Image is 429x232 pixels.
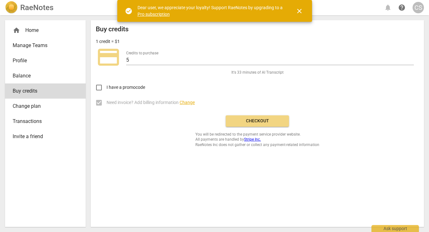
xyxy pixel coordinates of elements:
[138,4,284,17] div: Dear user, we appreciate your loyalty! Support RaeNotes by upgrading to a
[371,225,419,232] div: Ask support
[96,25,129,33] h2: Buy credits
[125,7,132,15] span: check_circle
[231,70,284,75] span: It's 33 minutes of AI Transcript
[13,118,73,125] span: Transactions
[20,3,53,12] h2: RaeNotes
[5,99,86,114] a: Change plan
[107,84,145,91] span: I have a promocode
[244,137,261,142] a: Stripe Inc.
[292,3,307,19] button: Close
[396,2,408,13] a: Help
[5,68,86,83] a: Balance
[5,38,86,53] a: Manage Teams
[180,100,195,105] span: Change
[96,38,120,45] p: 1 credit = $1
[226,115,289,127] button: Checkout
[13,57,73,64] span: Profile
[107,99,195,106] span: Need invoice? Add billing information
[5,23,86,38] div: Home
[5,1,53,14] a: LogoRaeNotes
[398,4,406,11] span: help
[296,7,303,15] span: close
[5,129,86,144] a: Invite a friend
[231,118,284,124] span: Checkout
[96,45,121,70] span: credit_card
[126,51,158,55] label: Credits to purchase
[13,27,73,34] div: Home
[13,42,73,49] span: Manage Teams
[13,133,73,140] span: Invite a friend
[13,27,20,34] span: home
[13,87,73,95] span: Buy credits
[5,114,86,129] a: Transactions
[413,2,424,13] button: CS
[138,12,170,17] a: Pro subscription
[13,72,73,80] span: Balance
[13,102,73,110] span: Change plan
[5,53,86,68] a: Profile
[5,1,18,14] img: Logo
[5,83,86,99] a: Buy credits
[195,132,319,148] span: You will be redirected to the payment service provider website. All payments are handled by RaeNo...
